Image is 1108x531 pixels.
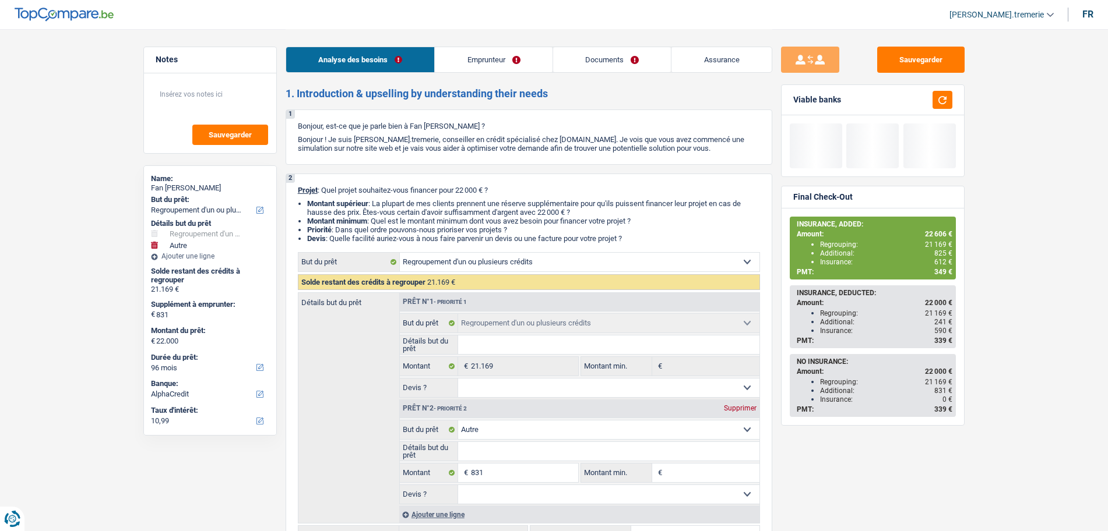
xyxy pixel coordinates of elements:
span: 22 000 € [925,299,952,307]
li: : Quel est le montant minimum dont vous avez besoin pour financer votre projet ? [307,217,760,225]
h2: 1. Introduction & upselling by understanding their needs [286,87,772,100]
span: Devis [307,234,326,243]
label: Détails but du prêt [400,442,459,461]
div: Amount: [797,230,952,238]
span: - Priorité 2 [434,405,467,412]
span: - Priorité 1 [434,299,467,305]
div: Insurance: [820,395,952,403]
span: Solde restant des crédits à regrouper [301,278,425,286]
span: 21.169 € [427,278,455,286]
label: Devis ? [400,485,459,504]
a: Documents [553,47,671,72]
div: Regrouping: [820,240,952,249]
span: 612 € [934,258,952,266]
span: 339 € [934,337,952,345]
div: Viable banks [793,95,841,105]
div: Prêt n°2 [400,405,470,412]
h5: Notes [156,55,265,65]
label: Devis ? [400,378,459,397]
p: Bonjour, est-ce que je parle bien à Fan [PERSON_NAME] ? [298,122,760,130]
div: Fan [PERSON_NAME] [151,183,269,193]
label: Montant [400,357,459,376]
div: Ajouter une ligne [399,506,759,523]
div: Détails but du prêt [151,219,269,228]
div: NO INSURANCE: [797,357,952,366]
div: Additional: [820,387,952,395]
div: INSURANCE, DEDUCTED: [797,289,952,297]
label: But du prêt [400,420,459,439]
div: PMT: [797,405,952,413]
label: Durée du prêt: [151,353,267,362]
div: 1 [286,110,295,119]
li: : Dans quel ordre pouvons-nous prioriser vos projets ? [307,225,760,234]
div: Amount: [797,367,952,376]
label: Taux d'intérêt: [151,406,267,415]
div: 21.169 € [151,285,269,294]
label: Banque: [151,379,267,388]
label: Montant min. [581,463,652,482]
div: Regrouping: [820,378,952,386]
span: [PERSON_NAME].tremerie [949,10,1044,20]
button: Sauvegarder [192,125,268,145]
strong: Montant minimum [307,217,367,225]
span: 339 € [934,405,952,413]
span: € [652,463,665,482]
label: Montant min. [581,357,652,376]
div: Additional: [820,318,952,326]
label: Montant [400,463,459,482]
div: PMT: [797,268,952,276]
a: Assurance [671,47,772,72]
label: Supplément à emprunter: [151,300,267,309]
span: 0 € [942,395,952,403]
span: Sauvegarder [209,131,252,139]
div: Regrouping: [820,309,952,317]
div: INSURANCE, ADDED: [797,220,952,228]
img: TopCompare Logo [15,8,114,22]
span: 590 € [934,327,952,335]
span: 22 606 € [925,230,952,238]
div: 2 [286,174,295,183]
a: Analyse des besoins [286,47,435,72]
label: But du prêt [298,253,400,271]
div: Final Check-Out [793,192,853,202]
label: But du prêt [400,314,459,332]
div: Solde restant des crédits à regrouper [151,267,269,285]
span: 825 € [934,249,952,257]
a: [PERSON_NAME].tremerie [940,5,1054,24]
li: : Quelle facilité auriez-vous à nous faire parvenir un devis ou une facture pour votre projet ? [307,234,760,243]
div: Ajouter une ligne [151,252,269,260]
label: Détails but du prêt [298,293,399,306]
div: Supprimer [721,405,759,412]
span: € [652,357,665,376]
span: 831 € [934,387,952,395]
span: Projet [298,186,318,194]
span: 21 169 € [925,309,952,317]
p: Bonjour ! Je suis [PERSON_NAME].tremerie, conseiller en crédit spécialisé chez [DOMAIN_NAME]. Je ... [298,135,760,153]
li: : La plupart de mes clients prennent une réserve supplémentaire pour qu'ils puissent financer leu... [307,199,760,217]
span: 22 000 € [925,367,952,376]
label: Montant du prêt: [151,326,267,335]
strong: Montant supérieur [307,199,368,208]
div: Prêt n°1 [400,298,470,306]
div: fr [1082,9,1093,20]
strong: Priorité [307,225,332,234]
div: PMT: [797,337,952,345]
div: Additional: [820,249,952,257]
div: Insurance: [820,327,952,335]
span: 21 169 € [925,378,952,386]
p: : Quel projet souhaitez-vous financer pour 22 000 € ? [298,186,760,194]
span: € [151,310,155,319]
span: 21 169 € [925,240,952,249]
div: Name: [151,174,269,183]
span: € [458,463,471,482]
div: Insurance: [820,258,952,266]
button: Sauvegarder [877,47,965,73]
div: Amount: [797,299,952,307]
span: 349 € [934,268,952,276]
span: 241 € [934,318,952,326]
span: € [151,337,155,346]
label: But du prêt: [151,195,267,204]
label: Détails but du prêt [400,335,459,354]
a: Emprunteur [435,47,553,72]
span: € [458,357,471,376]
